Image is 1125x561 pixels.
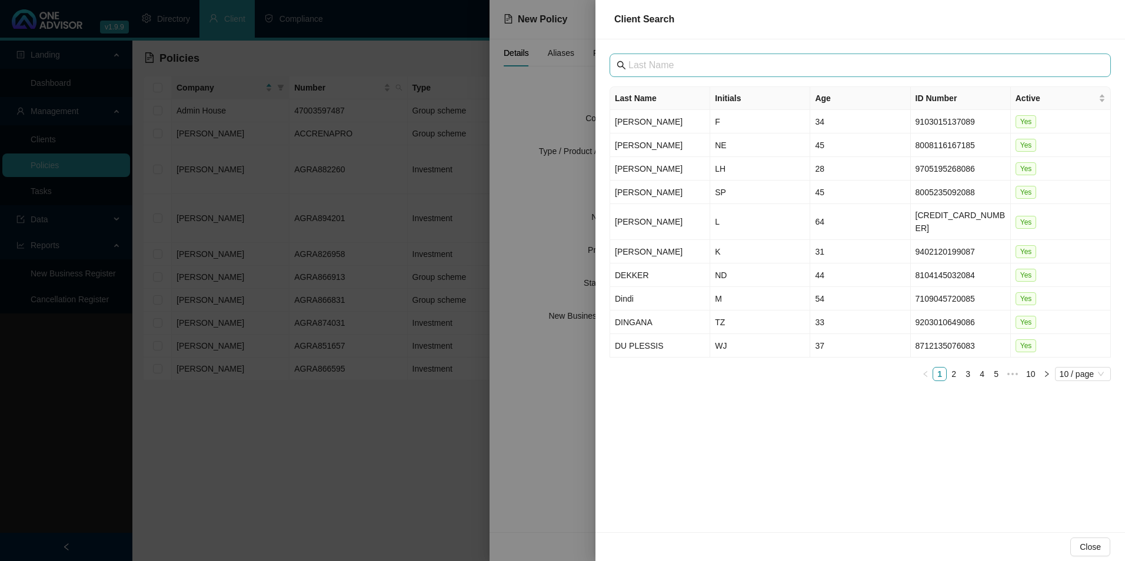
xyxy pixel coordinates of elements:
li: 4 [975,367,989,381]
td: [PERSON_NAME] [610,110,710,133]
a: 5 [990,368,1003,380]
td: 7109045720085 [911,287,1011,310]
td: 9203010649086 [911,310,1011,334]
span: search [617,61,626,70]
span: 37 [815,341,824,350]
td: WJ [710,334,810,358]
span: Client Search [614,14,674,24]
td: TZ [710,310,810,334]
td: 9705195268086 [911,157,1011,181]
td: 8712135076083 [911,334,1011,358]
td: 8008116167185 [911,133,1011,157]
li: 5 [989,367,1003,381]
span: 34 [815,117,824,126]
span: 10 / page [1060,368,1106,380]
td: F [710,110,810,133]
a: 4 [976,368,988,380]
th: Last Name [610,87,710,110]
th: Age [810,87,910,110]
td: 9402120199087 [911,240,1011,263]
span: Yes [1016,316,1037,329]
td: NE [710,133,810,157]
button: right [1040,367,1054,381]
td: DEKKER [610,263,710,287]
th: ID Number [911,87,1011,110]
td: [PERSON_NAME] [610,157,710,181]
td: [PERSON_NAME] [610,204,710,240]
td: [PERSON_NAME] [610,133,710,157]
span: Yes [1016,339,1037,352]
td: [PERSON_NAME] [610,240,710,263]
li: 10 [1022,367,1040,381]
span: right [1043,370,1050,378]
span: Active [1016,92,1096,105]
td: L [710,204,810,240]
span: 28 [815,164,824,173]
a: 3 [961,368,974,380]
span: 44 [815,271,824,280]
li: 3 [961,367,975,381]
td: 9103015137089 [911,110,1011,133]
span: Yes [1016,245,1037,258]
td: M [710,287,810,310]
td: K [710,240,810,263]
td: 8005235092088 [911,181,1011,204]
td: DU PLESSIS [610,334,710,358]
span: 45 [815,141,824,150]
a: 10 [1023,368,1039,380]
td: Dindi [610,287,710,310]
li: 2 [947,367,961,381]
td: LH [710,157,810,181]
td: DINGANA [610,310,710,334]
span: Yes [1016,186,1037,199]
td: ND [710,263,810,287]
th: Active [1011,87,1111,110]
th: Initials [710,87,810,110]
td: [CREDIT_CARD_NUMBER] [911,204,1011,240]
span: 33 [815,318,824,327]
span: left [922,370,929,378]
td: 8104145032084 [911,263,1011,287]
span: Yes [1016,216,1037,229]
span: Yes [1016,139,1037,152]
span: Yes [1016,292,1037,305]
span: 31 [815,247,824,256]
td: [PERSON_NAME] [610,181,710,204]
div: Page Size [1055,367,1111,381]
span: 54 [815,294,824,303]
span: Yes [1016,115,1037,128]
li: Next Page [1040,367,1054,381]
a: 2 [947,368,960,380]
span: 64 [815,217,824,226]
li: 1 [933,367,947,381]
button: left [918,367,933,381]
input: Last Name [628,58,1094,72]
span: ••• [1003,367,1022,381]
li: Previous Page [918,367,933,381]
a: 1 [933,368,946,380]
span: Yes [1016,162,1037,175]
td: SP [710,181,810,204]
span: Close [1080,540,1101,553]
button: Close [1070,537,1110,556]
span: Yes [1016,269,1037,282]
span: 45 [815,188,824,197]
li: Next 5 Pages [1003,367,1022,381]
